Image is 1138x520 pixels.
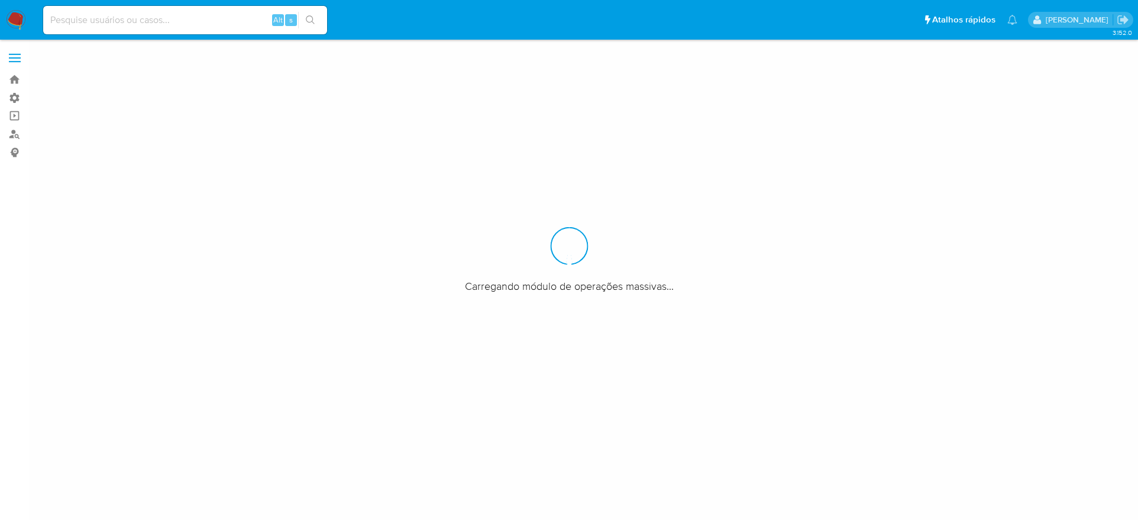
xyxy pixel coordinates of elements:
span: Alt [273,14,283,25]
span: Atalhos rápidos [932,14,995,26]
span: s [289,14,293,25]
button: search-icon [298,12,322,28]
a: Sair [1117,14,1129,26]
p: matheus.lima@mercadopago.com.br [1046,14,1113,25]
input: Pesquise usuários ou casos... [43,12,327,28]
a: Notificações [1007,15,1017,25]
span: Carregando módulo de operações massivas... [465,279,674,293]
